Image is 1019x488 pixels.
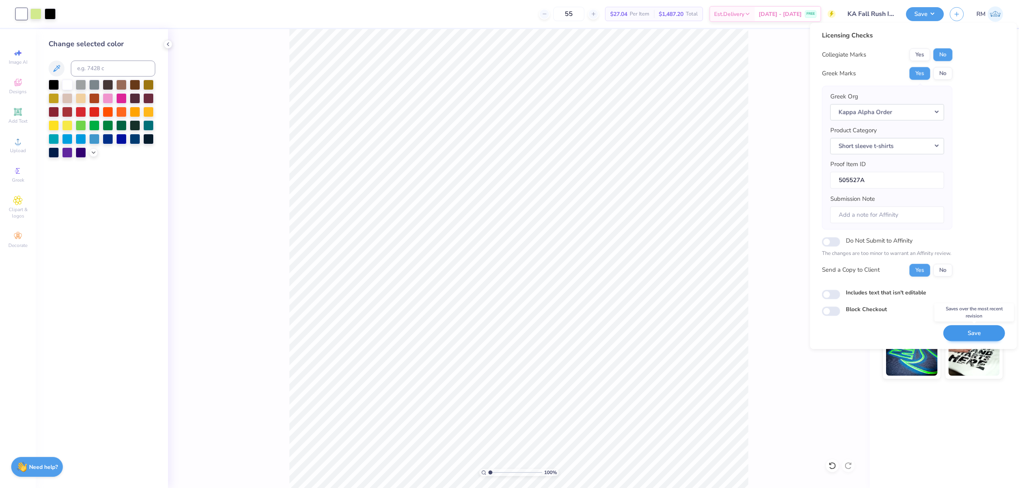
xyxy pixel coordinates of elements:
span: Upload [10,147,26,154]
div: Licensing Checks [822,31,953,40]
span: Designs [9,88,27,95]
button: Yes [910,48,930,61]
div: Send a Copy to Client [822,266,880,275]
span: Add Text [8,118,27,124]
a: RM [976,6,1003,22]
label: Proof Item ID [830,160,866,169]
strong: Need help? [29,463,58,471]
img: Water based Ink [949,336,1000,376]
label: Submission Note [830,194,875,204]
label: Product Category [830,126,877,135]
label: Greek Org [830,92,858,101]
span: [DATE] - [DATE] [759,10,802,18]
button: Yes [910,67,930,80]
span: Total [686,10,698,18]
div: Change selected color [49,39,155,49]
input: Add a note for Affinity [830,206,944,223]
label: Block Checkout [846,305,887,314]
button: No [933,48,953,61]
span: Image AI [9,59,27,65]
span: Decorate [8,242,27,249]
img: Ronald Manipon [988,6,1003,22]
span: Clipart & logos [4,206,32,219]
div: Collegiate Marks [822,50,866,59]
span: Greek [12,177,24,183]
div: Greek Marks [822,69,856,78]
input: Untitled Design [841,6,900,22]
p: The changes are too minor to warrant an Affinity review. [822,250,953,258]
label: Includes text that isn't editable [846,288,926,297]
input: e.g. 7428 c [71,61,155,76]
input: – – [553,7,584,21]
span: Per Item [630,10,649,18]
label: Do Not Submit to Affinity [846,235,913,246]
span: RM [976,10,986,19]
span: 100 % [544,469,557,476]
span: $27.04 [610,10,627,18]
button: Yes [910,264,930,276]
div: Saves over the most recent revision [934,303,1014,321]
span: FREE [806,11,815,17]
span: Est. Delivery [714,10,744,18]
button: No [933,264,953,276]
button: Short sleeve t-shirts [830,138,944,154]
span: $1,487.20 [659,10,683,18]
img: Glow in the Dark Ink [886,336,937,376]
button: Save [906,7,944,21]
button: Save [943,325,1005,341]
button: Kappa Alpha Order [830,104,944,120]
button: No [933,67,953,80]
